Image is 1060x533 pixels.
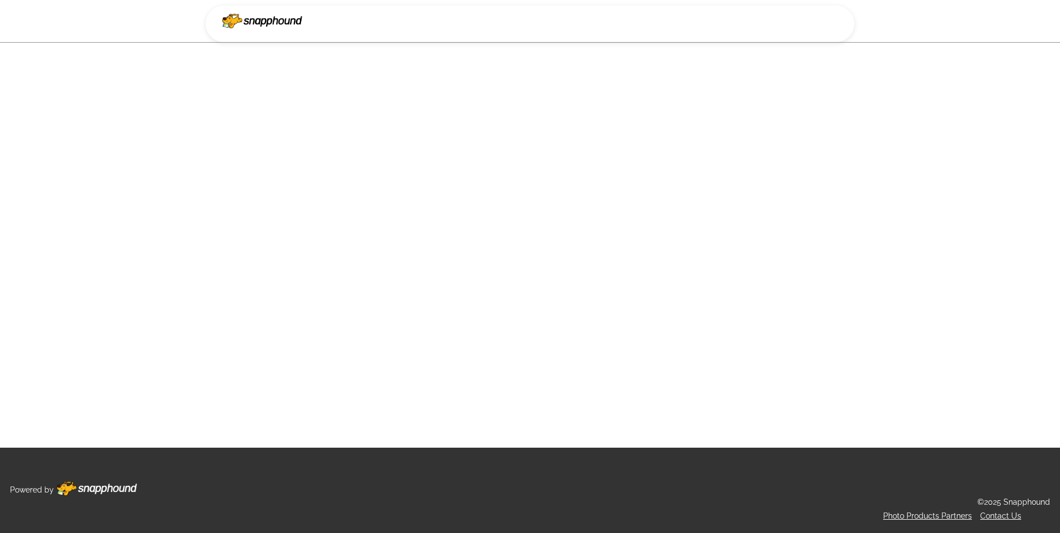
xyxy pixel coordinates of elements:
img: Footer [57,481,137,496]
img: Snapphound Logo [222,14,302,28]
p: Powered by [10,483,54,497]
a: Photo Products Partners [883,511,972,520]
p: ©2025 Snapphound [977,495,1050,509]
a: Contact Us [980,511,1021,520]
